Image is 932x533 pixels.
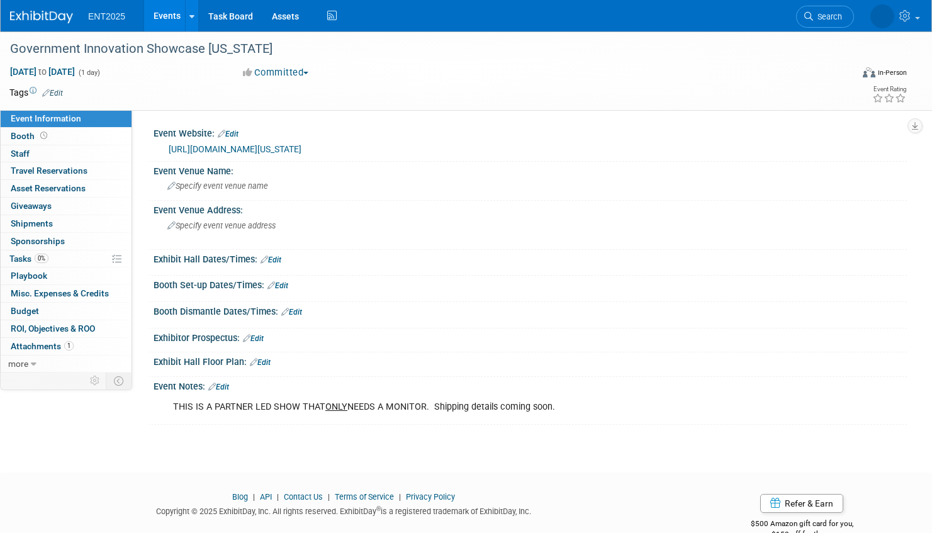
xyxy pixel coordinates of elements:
[1,285,132,302] a: Misc. Expenses & Credits
[10,11,73,23] img: ExhibitDay
[1,145,132,162] a: Staff
[154,162,907,177] div: Event Venue Name:
[9,254,48,264] span: Tasks
[274,492,282,502] span: |
[325,401,347,412] u: ONLY
[11,306,39,316] span: Budget
[11,113,81,123] span: Event Information
[169,144,301,154] a: [URL][DOMAIN_NAME][US_STATE]
[1,338,132,355] a: Attachments1
[42,89,63,98] a: Edit
[38,131,50,140] span: Booth not reserved yet
[11,183,86,193] span: Asset Reservations
[1,267,132,284] a: Playbook
[281,308,302,317] a: Edit
[239,66,313,79] button: Committed
[232,492,248,502] a: Blog
[250,358,271,367] a: Edit
[376,505,381,512] sup: ®
[167,181,268,191] span: Specify event venue name
[1,110,132,127] a: Event Information
[9,503,678,517] div: Copyright © 2025 ExhibitDay, Inc. All rights reserved. ExhibitDay is a registered trademark of Ex...
[773,65,907,84] div: Event Format
[396,492,404,502] span: |
[872,86,906,93] div: Event Rating
[154,352,907,369] div: Exhibit Hall Floor Plan:
[11,201,52,211] span: Giveaways
[6,38,831,60] div: Government Innovation Showcase [US_STATE]
[64,341,74,351] span: 1
[260,492,272,502] a: API
[1,233,132,250] a: Sponsorships
[154,302,907,318] div: Booth Dismantle Dates/Times:
[1,162,132,179] a: Travel Reservations
[250,492,258,502] span: |
[261,255,281,264] a: Edit
[154,124,907,140] div: Event Website:
[9,86,63,99] td: Tags
[164,395,762,420] div: THIS IS A PARTNER LED SHOW THAT NEEDS A MONITOR. Shipping details coming soon.
[154,250,907,266] div: Exhibit Hall Dates/Times:
[11,218,53,228] span: Shipments
[11,271,47,281] span: Playbook
[1,128,132,145] a: Booth
[863,67,875,77] img: Format-Inperson.png
[1,250,132,267] a: Tasks0%
[243,334,264,343] a: Edit
[208,383,229,391] a: Edit
[1,198,132,215] a: Giveaways
[8,359,28,369] span: more
[84,373,106,389] td: Personalize Event Tab Strip
[267,281,288,290] a: Edit
[218,130,239,138] a: Edit
[870,4,894,28] img: Rose Bodin
[11,288,109,298] span: Misc. Expenses & Credits
[11,341,74,351] span: Attachments
[325,492,333,502] span: |
[813,12,842,21] span: Search
[796,6,854,28] a: Search
[1,303,132,320] a: Budget
[154,377,907,393] div: Event Notes:
[88,11,125,21] span: ENT2025
[1,320,132,337] a: ROI, Objectives & ROO
[9,66,76,77] span: [DATE] [DATE]
[154,201,907,216] div: Event Venue Address:
[1,215,132,232] a: Shipments
[1,356,132,373] a: more
[36,67,48,77] span: to
[154,328,907,345] div: Exhibitor Prospectus:
[335,492,394,502] a: Terms of Service
[35,254,48,263] span: 0%
[11,236,65,246] span: Sponsorships
[77,69,100,77] span: (1 day)
[406,492,455,502] a: Privacy Policy
[11,149,30,159] span: Staff
[106,373,132,389] td: Toggle Event Tabs
[154,276,907,292] div: Booth Set-up Dates/Times:
[1,180,132,197] a: Asset Reservations
[877,68,907,77] div: In-Person
[760,494,843,513] a: Refer & Earn
[167,221,276,230] span: Specify event venue address
[11,131,50,141] span: Booth
[11,166,87,176] span: Travel Reservations
[284,492,323,502] a: Contact Us
[11,323,95,334] span: ROI, Objectives & ROO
